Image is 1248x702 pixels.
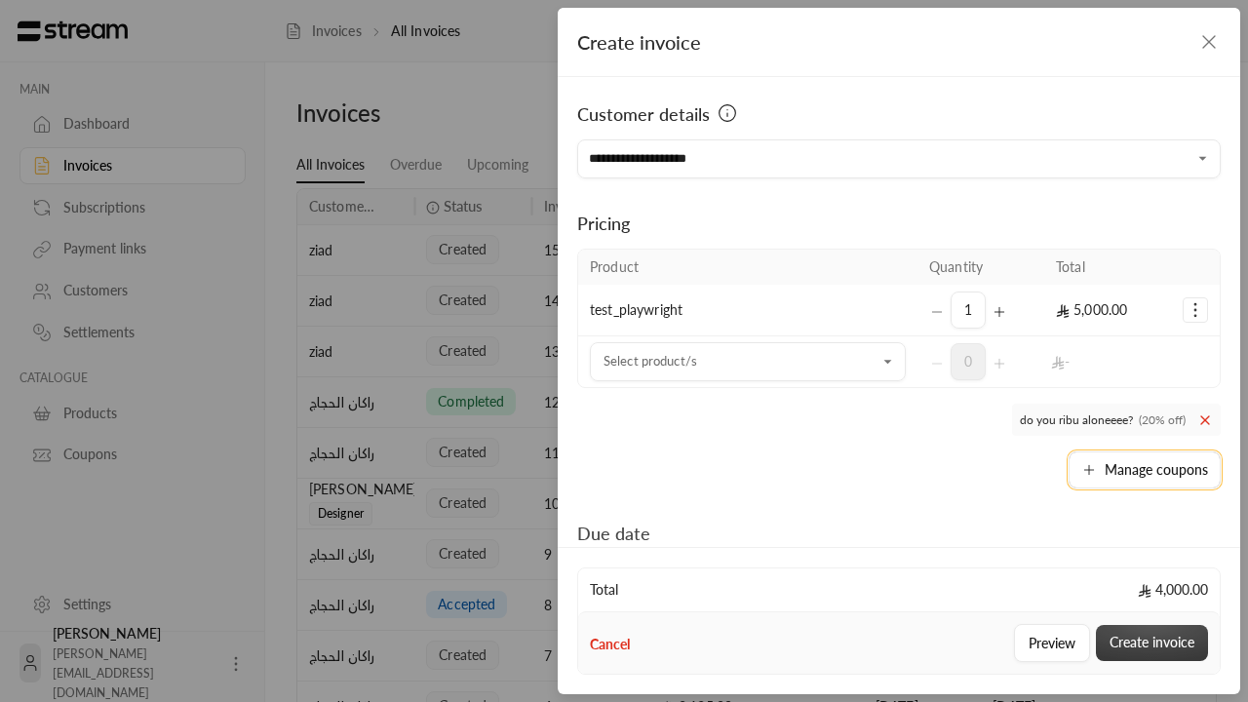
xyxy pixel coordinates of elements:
td: - [1044,336,1171,387]
div: Pricing [577,210,1221,237]
span: Customer details [577,100,710,128]
span: Create invoice [577,30,701,54]
div: Due date [577,520,770,547]
span: 0 [951,343,986,380]
span: test_playwright [590,301,682,318]
table: Selected Products [577,249,1221,388]
button: Cancel [590,635,630,654]
th: Product [578,250,917,285]
span: Total [590,580,618,600]
span: do you ribu aloneeee? [1012,404,1221,436]
span: 4,000.00 [1138,580,1208,600]
button: Manage coupons [1069,451,1221,488]
th: Quantity [917,250,1044,285]
span: 1 [951,292,986,329]
th: Total [1044,250,1171,285]
button: Open [877,350,900,373]
button: Open [1191,147,1215,171]
button: Preview [1014,624,1090,662]
span: (20% off) [1139,412,1186,428]
span: 5,000.00 [1056,301,1127,318]
button: Create invoice [1096,625,1208,661]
